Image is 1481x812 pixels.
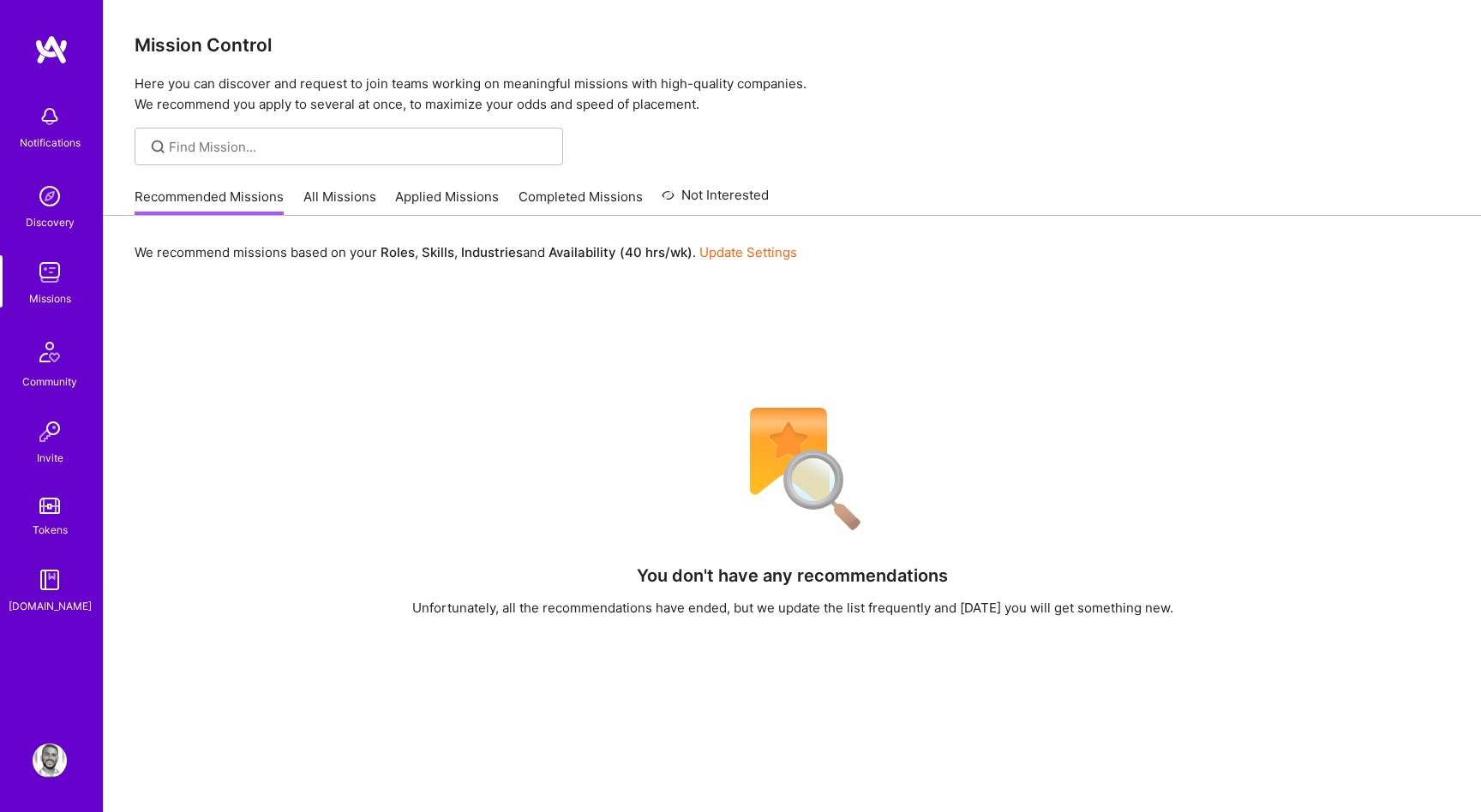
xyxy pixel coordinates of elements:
[29,331,70,373] img: Community
[33,563,67,597] img: guide book
[28,743,71,778] a: User Avatar
[29,290,71,307] div: Missions
[169,138,550,156] input: Find Mission...
[412,599,1173,617] div: Unfortunately, all the recommendations have ended, but we update the list frequently and [DATE] y...
[461,244,523,260] b: Industries
[33,255,67,290] img: teamwork
[381,244,415,260] b: Roles
[33,179,67,213] img: discovery
[33,743,67,778] img: User Avatar
[720,397,866,542] img: No Results
[303,188,376,216] a: All Missions
[37,449,63,467] div: Invite
[26,213,75,231] div: Discovery
[33,521,68,539] div: Tokens
[395,188,499,216] a: Applied Missions
[637,565,948,586] h4: You don't have any recommendations
[135,243,797,261] p: We recommend missions based on your , , and .
[34,34,69,65] img: logo
[20,134,81,152] div: Notifications
[9,597,92,615] div: [DOMAIN_NAME]
[519,188,643,216] a: Completed Missions
[135,34,1450,56] h3: Mission Control
[662,185,769,216] a: Not Interested
[33,415,67,449] img: Invite
[148,137,168,157] i: icon SearchGrey
[549,244,693,260] b: Availability (40 hrs/wk)
[699,244,797,260] a: Update Settings
[422,244,454,260] b: Skills
[39,498,60,514] img: tokens
[135,74,1450,115] p: Here you can discover and request to join teams working on meaningful missions with high-quality ...
[33,99,67,134] img: bell
[22,373,77,391] div: Community
[135,188,284,216] a: Recommended Missions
